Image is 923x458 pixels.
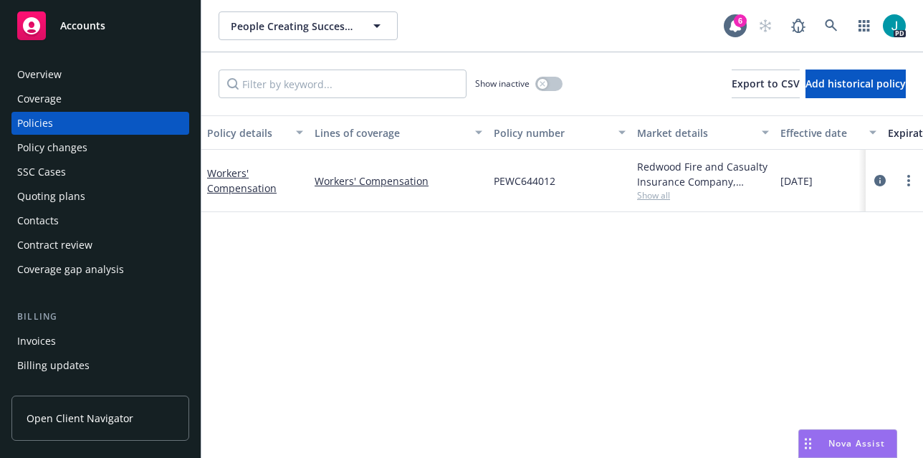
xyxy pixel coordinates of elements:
a: Billing updates [11,354,189,377]
span: Accounts [60,20,105,32]
a: Contract review [11,234,189,257]
span: PEWC644012 [494,173,555,189]
img: photo [883,14,906,37]
a: Accounts [11,6,189,46]
span: Add historical policy [805,77,906,90]
a: Quoting plans [11,185,189,208]
button: Nova Assist [798,429,897,458]
div: Policy changes [17,136,87,159]
a: Workers' Compensation [207,166,277,195]
button: Export to CSV [732,70,800,98]
div: Drag to move [799,430,817,457]
a: Invoices [11,330,189,353]
input: Filter by keyword... [219,70,467,98]
div: Contacts [17,209,59,232]
button: Policy number [488,115,631,150]
a: SSC Cases [11,161,189,183]
div: Policy number [494,125,610,140]
a: Start snowing [751,11,780,40]
button: Lines of coverage [309,115,488,150]
div: Effective date [780,125,861,140]
a: Switch app [850,11,879,40]
a: more [900,172,917,189]
a: Overview [11,63,189,86]
div: Quoting plans [17,185,85,208]
span: People Creating Success, Inc. [231,19,355,34]
span: Nova Assist [828,437,885,449]
a: Search [817,11,846,40]
a: Workers' Compensation [315,173,482,189]
a: Coverage gap analysis [11,258,189,281]
div: Coverage gap analysis [17,258,124,281]
button: Policy details [201,115,309,150]
div: Overview [17,63,62,86]
button: Effective date [775,115,882,150]
div: Policy details [207,125,287,140]
a: Contacts [11,209,189,232]
div: Billing updates [17,354,90,377]
a: Policies [11,112,189,135]
a: Coverage [11,87,189,110]
div: Lines of coverage [315,125,467,140]
div: SSC Cases [17,161,66,183]
span: Open Client Navigator [27,411,133,426]
span: Show all [637,189,769,201]
button: Market details [631,115,775,150]
span: [DATE] [780,173,813,189]
div: Invoices [17,330,56,353]
span: Show inactive [475,77,530,90]
div: Account charges [17,378,97,401]
button: People Creating Success, Inc. [219,11,398,40]
div: Market details [637,125,753,140]
a: Report a Bug [784,11,813,40]
div: Contract review [17,234,92,257]
div: Redwood Fire and Casualty Insurance Company, Berkshire Hathaway Homestate Companies (BHHC) [637,159,769,189]
div: Coverage [17,87,62,110]
div: Billing [11,310,189,324]
button: Add historical policy [805,70,906,98]
a: circleInformation [871,172,889,189]
div: Policies [17,112,53,135]
a: Account charges [11,378,189,401]
a: Policy changes [11,136,189,159]
div: 6 [734,14,747,27]
span: Export to CSV [732,77,800,90]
